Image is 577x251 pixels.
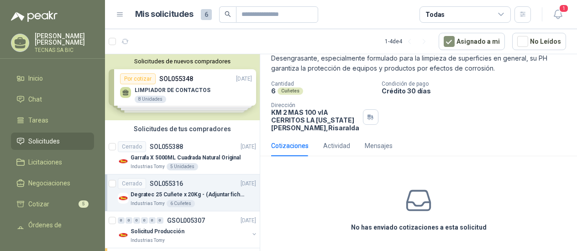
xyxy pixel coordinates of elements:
[28,220,85,240] span: Órdenes de Compra
[241,179,256,188] p: [DATE]
[365,141,393,151] div: Mensajes
[133,217,140,224] div: 0
[79,200,89,208] span: 5
[11,112,94,129] a: Tareas
[11,154,94,171] a: Licitaciones
[167,217,205,224] p: GSOL005307
[118,230,129,241] img: Company Logo
[118,217,125,224] div: 0
[11,70,94,87] a: Inicio
[201,9,212,20] span: 6
[382,81,573,87] p: Condición de pago
[149,217,156,224] div: 0
[11,11,58,22] img: Logo peakr
[512,33,566,50] button: No Leídos
[11,91,94,108] a: Chat
[271,141,309,151] div: Cotizaciones
[425,10,445,20] div: Todas
[167,200,195,207] div: 6 Cuñetes
[28,94,42,104] span: Chat
[28,178,70,188] span: Negociaciones
[35,33,94,46] p: [PERSON_NAME] [PERSON_NAME]
[11,195,94,213] a: Cotizar5
[271,53,566,73] p: Desengrasante, especialmente formulado para la limpieza de superficies en general, su PH garantiz...
[118,215,258,244] a: 0 0 0 0 0 0 GSOL005307[DATE] Company LogoSolicitud ProducciónIndustrias Tomy
[351,222,487,232] h3: No has enviado cotizaciones a esta solicitud
[118,193,129,204] img: Company Logo
[271,108,359,132] p: KM 2 MAS 100 vIA CERRITOS LA [US_STATE] [PERSON_NAME] , Risaralda
[126,217,132,224] div: 0
[131,190,244,199] p: Degratec 25 Cuñete x 20Kg - (Adjuntar ficha técnica)
[11,133,94,150] a: Solicitudes
[105,174,260,211] a: CerradoSOL055316[DATE] Company LogoDegratec 25 Cuñete x 20Kg - (Adjuntar ficha técnica)Industrias...
[271,102,359,108] p: Dirección
[550,6,566,23] button: 1
[150,180,183,187] p: SOL055316
[28,73,43,83] span: Inicio
[131,237,165,244] p: Industrias Tomy
[439,33,505,50] button: Asignado a mi
[11,216,94,244] a: Órdenes de Compra
[271,87,276,95] p: 6
[135,8,194,21] h1: Mis solicitudes
[105,120,260,138] div: Solicitudes de tus compradores
[131,227,184,236] p: Solicitud Producción
[385,34,431,49] div: 1 - 4 de 4
[28,136,60,146] span: Solicitudes
[11,174,94,192] a: Negociaciones
[28,157,62,167] span: Licitaciones
[382,87,573,95] p: Crédito 30 días
[559,4,569,13] span: 1
[105,138,260,174] a: CerradoSOL055388[DATE] Company LogoGarrafa X 5000ML Cuadrada Natural OriginalIndustrias Tomy5 Uni...
[141,217,148,224] div: 0
[131,163,165,170] p: Industrias Tomy
[157,217,163,224] div: 0
[109,58,256,65] button: Solicitudes de nuevos compradores
[118,141,146,152] div: Cerrado
[167,163,198,170] div: 5 Unidades
[241,143,256,151] p: [DATE]
[35,47,94,53] p: TECNAS SA BIC
[323,141,350,151] div: Actividad
[118,178,146,189] div: Cerrado
[131,154,241,162] p: Garrafa X 5000ML Cuadrada Natural Original
[241,216,256,225] p: [DATE]
[105,54,260,120] div: Solicitudes de nuevos compradoresPor cotizarSOL055348[DATE] LIMPIADOR DE CONTACTOS8 UnidadesPor c...
[278,87,303,95] div: Cuñetes
[118,156,129,167] img: Company Logo
[150,143,183,150] p: SOL055388
[225,11,231,17] span: search
[28,115,48,125] span: Tareas
[271,81,374,87] p: Cantidad
[28,199,49,209] span: Cotizar
[131,200,165,207] p: Industrias Tomy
